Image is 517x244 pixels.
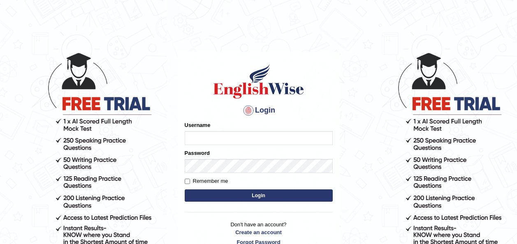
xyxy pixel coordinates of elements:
label: Username [185,121,211,129]
input: Remember me [185,179,190,184]
a: Create an account [185,228,333,236]
label: Password [185,149,210,157]
img: Logo of English Wise sign in for intelligent practice with AI [212,63,306,100]
label: Remember me [185,177,228,185]
h4: Login [185,104,333,117]
button: Login [185,189,333,202]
